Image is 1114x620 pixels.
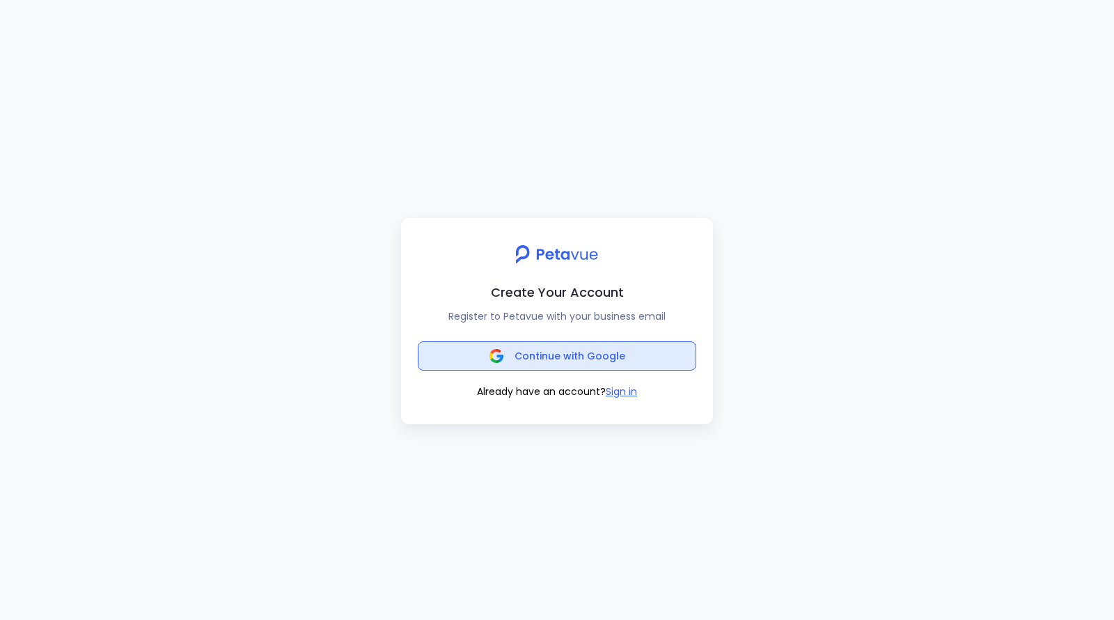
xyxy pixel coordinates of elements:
[477,385,606,398] span: Already have an account?
[412,282,702,302] h2: Create Your Account
[418,341,696,371] button: Continue with Google
[412,308,702,325] p: Register to Petavue with your business email
[515,349,625,363] span: Continue with Google
[606,385,637,399] button: Sign in
[506,238,607,271] img: petavue logo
